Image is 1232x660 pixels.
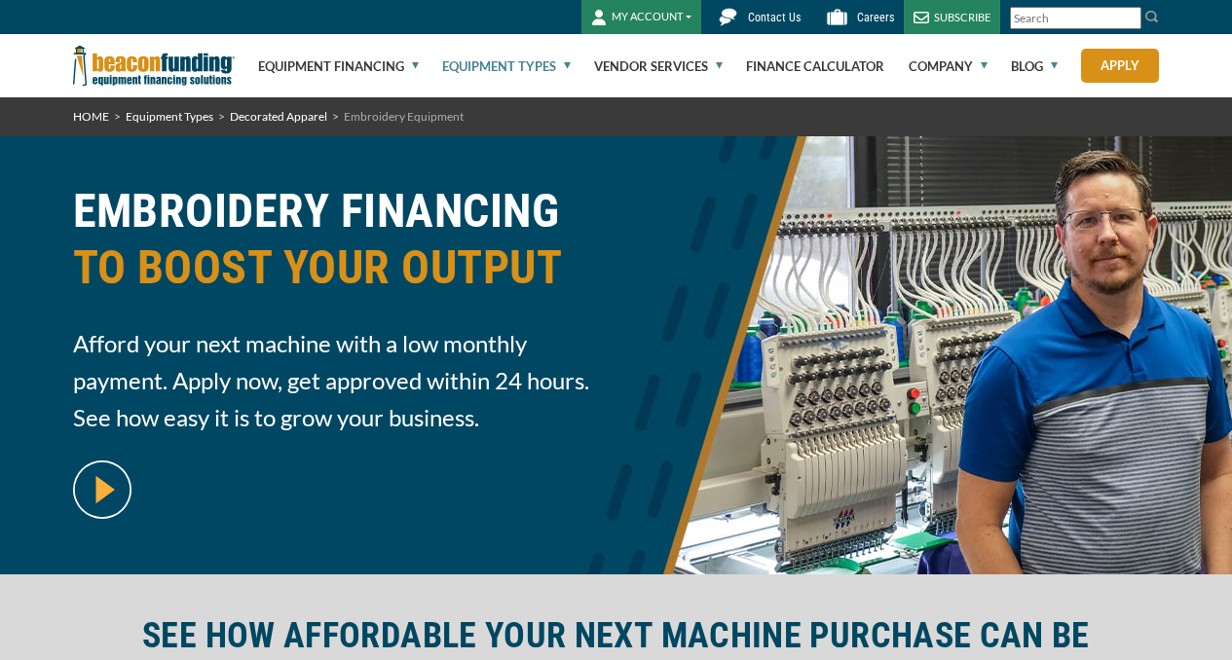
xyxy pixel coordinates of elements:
a: Decorated Apparel [230,109,327,124]
h1: EMBROIDERY FINANCING [73,183,605,311]
span: TO BOOST YOUR OUTPUT [73,239,605,296]
a: Vendor Services [594,35,723,97]
img: video modal pop-up play button [73,460,131,519]
img: Beacon Funding Corporation logo [73,34,235,97]
a: Blog [1011,35,1058,97]
span: Embroidery Equipment [344,109,464,124]
h2: SEE HOW AFFORDABLE YOUR NEXT MACHINE PURCHASE CAN BE [73,613,1160,658]
span: Contact Us [748,11,801,24]
a: Company [909,35,988,97]
a: Clear search text [1121,11,1137,26]
input: Search [1010,7,1141,29]
a: Equipment Financing [258,35,419,97]
a: Equipment Types [126,109,213,124]
span: Afford your next machine with a low monthly payment. Apply now, get approved within 24 hours. See... [73,325,605,436]
img: Search [1144,9,1160,24]
a: Equipment Types [442,35,571,97]
a: HOME [73,109,109,124]
a: Finance Calculator [746,35,884,97]
span: Careers [857,11,894,24]
a: Apply [1081,49,1159,83]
